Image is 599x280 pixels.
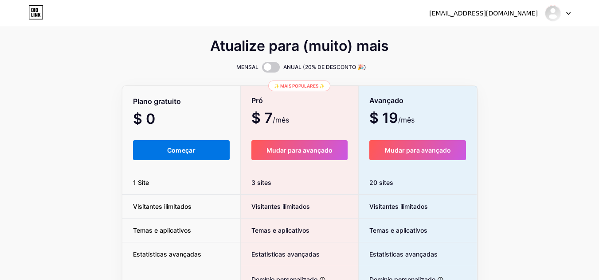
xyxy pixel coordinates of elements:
[385,146,451,154] font: Mudar para avançado
[369,179,393,186] font: 20 sites
[398,115,415,124] font: /mês
[251,109,273,127] font: $ 7
[251,226,309,234] font: Temas e aplicativos
[133,250,201,258] font: Estatísticas avançadas
[133,203,192,210] font: Visitantes ilimitados
[210,37,389,54] font: Atualize para (muito) mais
[369,250,438,258] font: Estatísticas avançadas
[429,10,538,17] font: [EMAIL_ADDRESS][DOMAIN_NAME]
[283,64,366,70] font: ANUAL (20% DE DESCONTO 🎉)
[251,140,348,160] button: Mudar para avançado
[133,140,230,160] button: Começar
[133,97,181,106] font: Plano gratuito
[369,140,466,160] button: Mudar para avançado
[251,96,263,105] font: Pró
[369,96,403,105] font: Avançado
[251,179,271,186] font: 3 sites
[133,179,149,186] font: 1 Site
[133,110,155,127] font: $ 0
[251,203,310,210] font: Visitantes ilimitados
[369,109,398,127] font: $ 19
[236,64,258,70] font: MENSAL
[274,83,325,88] font: ✨ Mais populares ✨
[133,226,191,234] font: Temas e aplicativos
[544,5,561,22] img: inovacode_academy
[266,146,333,154] font: Mudar para avançado
[369,226,427,234] font: Temas e aplicativos
[273,115,289,124] font: /mês
[369,203,428,210] font: Visitantes ilimitados
[167,146,196,154] font: Começar
[251,250,320,258] font: Estatísticas avançadas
